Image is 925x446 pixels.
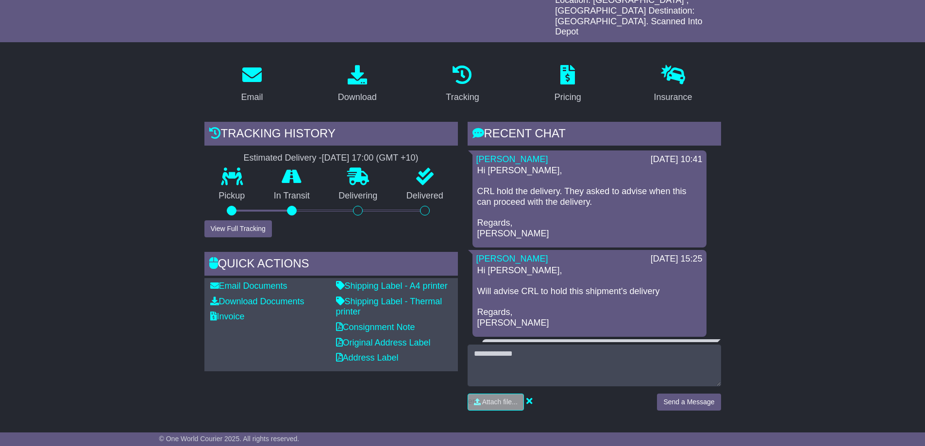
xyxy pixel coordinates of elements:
[336,322,415,332] a: Consignment Note
[210,312,245,321] a: Invoice
[241,91,263,104] div: Email
[210,281,287,291] a: Email Documents
[204,153,458,164] div: Estimated Delivery -
[204,191,260,201] p: Pickup
[322,153,419,164] div: [DATE] 17:00 (GMT +10)
[159,435,300,443] span: © One World Courier 2025. All rights reserved.
[336,297,442,317] a: Shipping Label - Thermal printer
[324,191,392,201] p: Delivering
[654,91,692,104] div: Insurance
[648,62,699,107] a: Insurance
[439,62,485,107] a: Tracking
[392,191,458,201] p: Delivered
[235,62,269,107] a: Email
[210,297,304,306] a: Download Documents
[548,62,588,107] a: Pricing
[555,91,581,104] div: Pricing
[336,353,399,363] a: Address Label
[204,220,272,237] button: View Full Tracking
[651,154,703,165] div: [DATE] 10:41
[259,191,324,201] p: In Transit
[336,281,448,291] a: Shipping Label - A4 printer
[477,165,702,239] p: Hi [PERSON_NAME], CRL hold the delivery. They asked to advise when this can proceed with the deli...
[204,122,458,148] div: Tracking history
[476,254,548,264] a: [PERSON_NAME]
[651,254,703,264] div: [DATE] 15:25
[468,122,721,148] div: RECENT CHAT
[477,265,702,329] p: Hi [PERSON_NAME], Will advise CRL to hold this shipment's delivery Regards, [PERSON_NAME]
[336,338,431,347] a: Original Address Label
[338,91,377,104] div: Download
[332,62,383,107] a: Download
[657,394,721,411] button: Send a Message
[204,252,458,278] div: Quick Actions
[446,91,479,104] div: Tracking
[476,154,548,164] a: [PERSON_NAME]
